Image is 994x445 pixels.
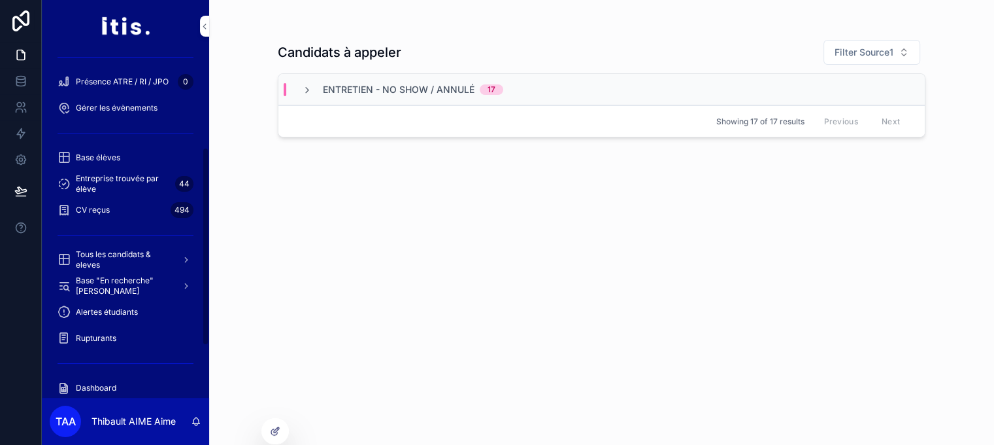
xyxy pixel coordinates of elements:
[50,274,201,298] a: Base "En recherche" [PERSON_NAME]
[50,96,201,120] a: Gérer les évènements
[278,43,401,62] h1: Candidats à appeler
[91,415,176,428] p: Thibault AIME Aime
[175,176,193,192] div: 44
[178,74,193,90] div: 0
[76,152,120,163] span: Base élèves
[50,376,201,400] a: Dashboard
[42,52,209,398] div: scrollable content
[50,248,201,272] a: Tous les candidats & eleves
[171,202,193,218] div: 494
[76,77,169,87] span: Présence ATRE / RI / JPO
[76,173,170,194] span: Entreprise trouvée par élève
[76,205,110,215] span: CV reçus
[50,146,201,169] a: Base élèves
[76,307,138,317] span: Alertes étudiants
[76,333,116,344] span: Rupturants
[50,70,201,94] a: Présence ATRE / RI / JPO0
[823,40,920,65] button: Select Button
[323,83,474,96] span: Entretien - no show / annulé
[50,172,201,196] a: Entreprise trouvée par élève44
[56,414,76,429] span: TAA
[488,84,495,95] div: 17
[50,327,201,350] a: Rupturants
[716,116,804,127] span: Showing 17 of 17 results
[76,276,171,296] span: Base "En recherche" [PERSON_NAME]
[50,198,201,222] a: CV reçus494
[835,46,893,59] span: Filter Source1
[101,16,150,37] img: App logo
[76,249,171,270] span: Tous les candidats & eleves
[76,383,116,393] span: Dashboard
[50,300,201,324] a: Alertes étudiants
[76,103,157,113] span: Gérer les évènements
